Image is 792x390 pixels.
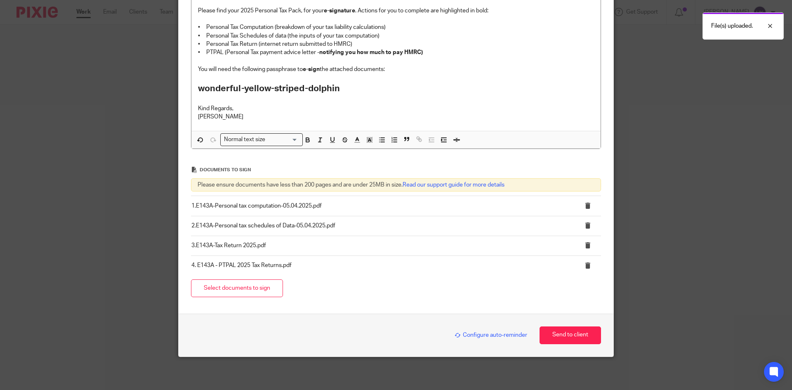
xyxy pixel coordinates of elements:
[403,182,504,188] a: Read our support guide for more details
[198,65,594,73] p: You will need the following passphrase to the attached documents:
[198,23,594,31] p: • Personal Tax Computation (breakdown of your tax liability calculations)
[319,50,423,55] strong: notifying you how much to pay HMRC)
[198,104,594,113] p: Kind Regards,
[222,135,267,144] span: Normal text size
[198,32,594,40] p: • Personal Tax Schedules of data (the inputs of your tax computation)
[198,113,594,121] p: [PERSON_NAME]
[540,326,601,344] button: Send to client
[198,7,594,15] p: Please find your 2025 Personal Tax Pack, for your . Actions for you to complete are highlighted i...
[220,133,303,146] div: Search for option
[198,40,594,48] p: • Personal Tax Return (internet return submitted to HMRC)
[191,279,283,297] button: Select documents to sign
[191,241,566,250] p: 3.E143A-Tax Return 2025.pdf
[191,178,601,191] div: Please ensure documents have less than 200 pages and are under 25MB in size.
[324,8,355,14] strong: e-signature
[191,261,566,269] p: 4. E143A - PTPAL 2025 Tax Returns.pdf
[198,84,340,93] strong: wonderful-yellow-striped-dolphin
[455,332,527,338] span: Configure auto-reminder
[711,22,753,30] p: File(s) uploaded.
[303,66,320,72] strong: e-sign
[200,168,251,172] span: Documents to sign
[191,202,566,210] p: 1.E143A-Personal tax computation-05.04.2025.pdf
[268,135,298,144] input: Search for option
[198,48,594,57] p: • PTPAL (Personal Tax payment advice letter -
[191,222,566,230] p: 2.E143A-Personal tax schedules of Data-05.04.2025.pdf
